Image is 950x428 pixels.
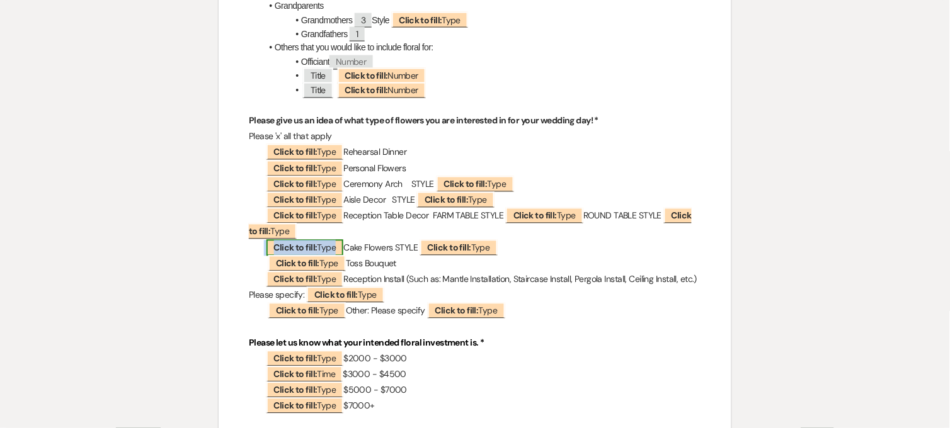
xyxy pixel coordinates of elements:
b: Click to fill: [513,210,557,222]
b: Click to fill: [276,305,319,317]
p: Please 'x' all that apply [249,129,701,145]
p: $2000 - $3000 [249,351,701,367]
strong: Please let us know what your intended floral investment is. * [249,337,484,349]
p: Rehearsal Dinner [249,145,701,160]
p: $3000 - $4500 [249,367,701,383]
span: Type [266,398,344,414]
b: Click to fill: [274,179,318,190]
span: Time [266,366,343,382]
span: Type [266,208,344,223]
span: Number [338,82,426,98]
span: Title [303,82,333,98]
span: Type [268,256,346,271]
b: Click to fill: [274,147,318,158]
span: Type [266,240,344,256]
p: Reception Table Decor FARM TABLE STYLE ROUND TABLE STYLE [249,208,701,240]
span: Type [420,240,498,256]
b: Click to fill: [345,85,388,96]
b: Click to fill: [274,385,318,396]
p: Ceremony Arch STYLE [249,177,701,193]
li: Officiant [261,55,701,69]
span: Type [249,208,692,239]
span: Title [303,68,333,84]
li: Grandmothers Style [261,13,701,27]
b: Click to fill: [274,163,318,174]
span: Type [266,382,344,398]
b: Click to fill: [399,14,442,26]
p: Toss Bouquet [249,256,701,272]
b: Click to fill: [444,179,488,190]
span: 1 [350,27,364,42]
span: Type [266,176,344,192]
b: Click to fill: [274,210,318,222]
b: Click to fill: [274,194,318,206]
b: Click to fill: [274,274,318,285]
b: Click to fill: [274,353,318,364]
p: Other: Please specify [249,303,701,319]
p: $7000+ [249,398,701,414]
span: Type [266,271,344,287]
p: Aisle Decor STYLE [249,193,701,208]
strong: Please give us an idea of what type of flowers you are interested in for your wedding day! * [249,115,598,127]
span: Type [392,12,469,28]
span: Type [266,192,344,208]
span: Number [329,55,372,70]
p: $5000 - $7000 [249,383,701,398]
p: Personal Flowers [249,161,701,177]
b: Click to fill: [425,194,468,206]
p: Reception Install (Such as: Mantle Installation, Staircase Install, Pergola Install, Ceiling Inst... [249,272,701,303]
li: Others that you would like to include floral for: [261,41,701,55]
b: Click to fill: [274,400,318,412]
span: Type [266,160,344,176]
b: Click to fill: [428,242,471,254]
span: Type [266,351,344,366]
b: Click to fill: [276,258,319,269]
b: Click to fill: [345,70,388,82]
span: Number [338,68,426,84]
span: Type [437,176,514,192]
span: Type [417,192,495,208]
span: Type [506,208,583,223]
b: Click to fill: [314,290,358,301]
span: Type [428,303,505,318]
span: Type [307,287,384,303]
li: Grandfathers [261,27,701,41]
p: Cake Flowers STYLE [249,240,701,256]
span: Type [266,144,344,160]
span: 3 [355,13,372,28]
b: Click to fill: [274,242,318,254]
b: Click to fill: [274,369,318,380]
b: Click to fill: [435,305,479,317]
span: Type [268,303,346,318]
